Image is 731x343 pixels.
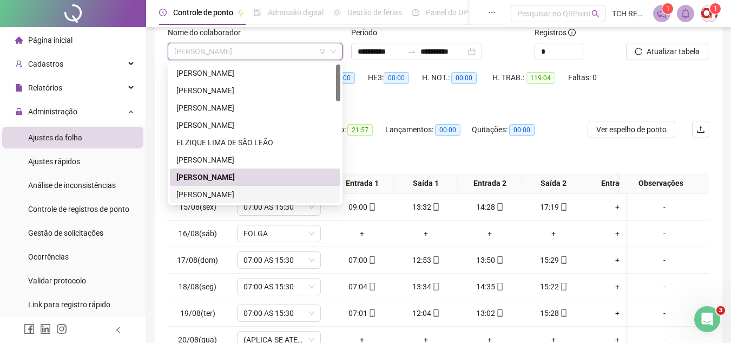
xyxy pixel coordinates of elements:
span: 00:00 [451,72,477,84]
span: 07:00 AS 15:30 [243,279,314,295]
span: Relatórios [28,83,62,92]
span: home [15,36,23,44]
span: user-add [15,60,23,68]
span: Observações [624,177,697,189]
span: 1 [714,5,717,12]
button: Ver espelho de ponto [588,121,675,138]
span: info-circle [568,29,576,36]
div: 13:50 [462,254,517,266]
span: facebook [24,323,35,334]
span: swap-right [407,47,416,56]
span: 16/08(sáb) [179,229,217,238]
div: 13:32 [398,201,453,213]
span: file-done [254,9,261,16]
span: down [308,257,315,263]
th: Entrada 2 [458,173,522,194]
div: - [633,254,696,266]
div: ANDRÉ HIPÓLITO DA SILVA [170,82,340,99]
span: Gestão de solicitações [28,229,103,237]
span: Validar protocolo [28,276,86,285]
span: file [15,84,23,92]
div: [PERSON_NAME] [176,102,334,114]
label: Nome do colaborador [168,27,248,38]
span: Atualizar tabela [647,46,700,57]
span: Controle de registros de ponto [28,205,129,213]
span: mobile [431,203,440,211]
span: mobile [495,283,504,290]
span: clock-circle [159,9,167,16]
div: CATIA REGINA ASSIS [170,99,340,117]
div: + [590,307,645,319]
span: Gestão de férias [347,8,402,17]
span: Página inicial [28,36,73,44]
span: dashboard [412,9,419,16]
label: Período [351,27,384,38]
span: 21:57 [347,124,373,136]
span: mobile [559,203,568,211]
div: EVAMAR ALCANTARA RAMOS DOS SANTOS [170,169,340,186]
div: CLAUDIA SANTOS MENEZES [170,117,340,134]
div: 07:01 [334,307,390,319]
span: left [115,326,122,334]
div: 07:00 [334,254,390,266]
span: search [591,10,600,18]
span: mobile [495,256,504,264]
span: Ajustes da folha [28,133,82,142]
span: 07:00 AS 15:30 [243,199,314,215]
span: 15/08(sex) [179,203,216,211]
div: GILSON ARAUJO [170,186,340,203]
div: + [590,201,645,213]
span: mobile [367,203,376,211]
div: + [398,228,453,240]
div: 14:35 [462,281,517,293]
span: Painel do DP [426,8,468,17]
span: Faltas: 0 [568,73,597,82]
div: + [590,281,645,293]
span: Registros [535,27,576,38]
th: Entrada 3 [585,173,649,194]
span: lock [15,108,23,115]
th: Saída 1 [394,173,458,194]
div: - [633,228,696,240]
div: HE 3: [368,72,422,84]
span: TCH RECEPTIVO [612,8,647,20]
div: ALEX CALDAS ALVES [170,64,340,82]
sup: 1 [662,3,673,14]
div: ELZIQUE LIMA DE SÃO LEÃO [176,137,334,148]
span: 119:04 [526,72,555,84]
span: down [308,283,315,290]
span: pushpin [238,10,244,16]
span: 07:00 AS 15:30 [243,252,314,268]
span: Ocorrências [28,253,69,261]
span: EVAMAR ALCANTARA RAMOS DOS SANTOS [174,43,336,60]
span: mobile [495,309,504,317]
th: Observações [620,173,701,194]
span: Cadastros [28,60,63,68]
span: Controle de ponto [173,8,233,17]
span: mobile [367,309,376,317]
span: filter [319,48,326,55]
div: [PERSON_NAME] [176,171,334,183]
div: + [462,228,517,240]
span: down [308,310,315,316]
div: H. NOT.: [422,72,492,84]
div: 13:34 [398,281,453,293]
div: - [633,307,696,319]
div: 15:28 [526,307,581,319]
div: + [334,228,390,240]
div: [PERSON_NAME] [176,189,334,200]
span: Admissão digital [268,8,324,17]
div: - [633,281,696,293]
span: mobile [495,203,504,211]
div: 09:00 [334,201,390,213]
span: 00:00 [435,124,460,136]
th: Entrada 1 [330,173,394,194]
div: Lançamentos: [385,124,472,136]
div: 13:02 [462,307,517,319]
span: FOLGA [243,225,314,242]
span: Análise de inconsistências [28,181,116,190]
div: 12:04 [398,307,453,319]
span: 1 [666,5,670,12]
span: mobile [367,256,376,264]
div: [PERSON_NAME] [176,119,334,131]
